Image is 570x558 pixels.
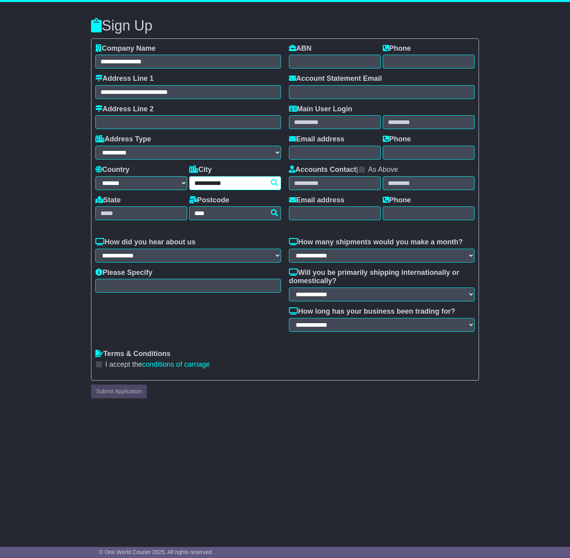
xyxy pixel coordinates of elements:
[289,166,475,176] div: |
[368,166,398,174] label: As Above
[95,196,121,205] label: State
[383,44,411,53] label: Phone
[289,44,312,53] label: ABN
[95,135,151,144] label: Address Type
[189,196,229,205] label: Postcode
[189,166,212,174] label: City
[289,307,455,316] label: How long has your business been trading for?
[105,360,210,369] label: I accept the
[383,196,411,205] label: Phone
[91,385,147,398] button: Submit Application
[95,105,154,114] label: Address Line 2
[142,360,210,368] a: conditions of carriage
[289,238,463,247] label: How many shipments would you make a month?
[95,166,129,174] label: Country
[289,135,344,144] label: Email address
[91,18,479,34] h3: Sign Up
[289,74,382,83] label: Account Statement Email
[289,196,344,205] label: Email address
[95,350,171,358] label: Terms & Conditions
[383,135,411,144] label: Phone
[95,269,152,277] label: Please Specify
[289,269,475,286] label: Will you be primarily shipping internationally or domestically?
[95,74,154,83] label: Address Line 1
[99,549,213,555] span: © One World Courier 2025. All rights reserved.
[95,44,156,53] label: Company Name
[95,238,196,247] label: How did you hear about us
[289,166,356,174] label: Accounts Contact
[289,105,352,114] label: Main User Login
